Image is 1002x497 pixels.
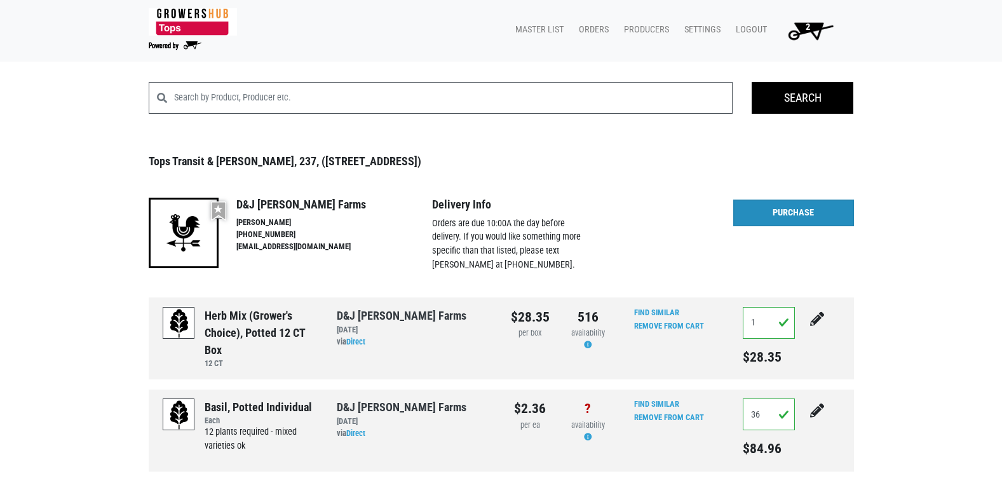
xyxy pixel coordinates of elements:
[432,198,583,212] h4: Delivery Info
[511,307,550,327] div: $28.35
[626,411,712,425] input: Remove From Cart
[569,307,607,327] div: 516
[205,358,318,368] h6: 12 CT
[511,398,550,419] div: $2.36
[337,400,466,414] a: D&J [PERSON_NAME] Farms
[236,198,432,212] h4: D&J [PERSON_NAME] Farms
[432,217,583,271] p: Orders are due 10:00A the day before delivery. If you would like something more specific than tha...
[205,416,318,425] h6: Each
[752,82,853,114] input: Search
[569,18,614,42] a: Orders
[149,154,854,168] h3: Tops Transit & [PERSON_NAME], 237, ([STREET_ADDRESS])
[337,336,492,348] div: via
[626,319,712,334] input: Remove From Cart
[571,420,605,430] span: availability
[163,399,195,431] img: placeholder-variety-43d6402dacf2d531de610a020419775a.svg
[634,399,679,409] a: Find Similar
[569,398,607,419] div: ?
[149,8,237,36] img: 279edf242af8f9d49a69d9d2afa010fb.png
[149,198,219,268] img: 22-9b480c55cff4f9832ac5d9578bf63b94.png
[236,217,432,229] li: [PERSON_NAME]
[733,200,854,226] a: Purchase
[571,328,605,337] span: availability
[205,307,318,358] div: Herb Mix (Grower's choice), Potted 12 CT Box
[337,324,492,336] div: [DATE]
[743,398,796,430] input: Qty
[782,18,839,43] img: Cart
[236,229,432,241] li: [PHONE_NUMBER]
[726,18,772,42] a: Logout
[772,18,844,43] a: 2
[634,308,679,317] a: Find Similar
[174,82,733,114] input: Search by Product, Producer etc.
[163,308,195,339] img: placeholder-variety-43d6402dacf2d531de610a020419775a.svg
[337,309,466,322] a: D&J [PERSON_NAME] Farms
[149,41,201,50] img: Powered by Big Wheelbarrow
[505,18,569,42] a: Master List
[346,337,365,346] a: Direct
[743,307,796,339] input: Qty
[806,22,810,32] span: 2
[205,398,318,416] div: Basil, Potted Individual
[614,18,674,42] a: Producers
[337,416,492,428] div: [DATE]
[743,440,796,457] h5: $84.96
[674,18,726,42] a: Settings
[743,349,796,365] h5: $28.35
[511,419,550,432] div: per ea
[346,428,365,438] a: Direct
[205,426,297,451] span: 12 plants required - mixed varieties ok
[337,428,492,440] div: via
[511,327,550,339] div: per box
[236,241,432,253] li: [EMAIL_ADDRESS][DOMAIN_NAME]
